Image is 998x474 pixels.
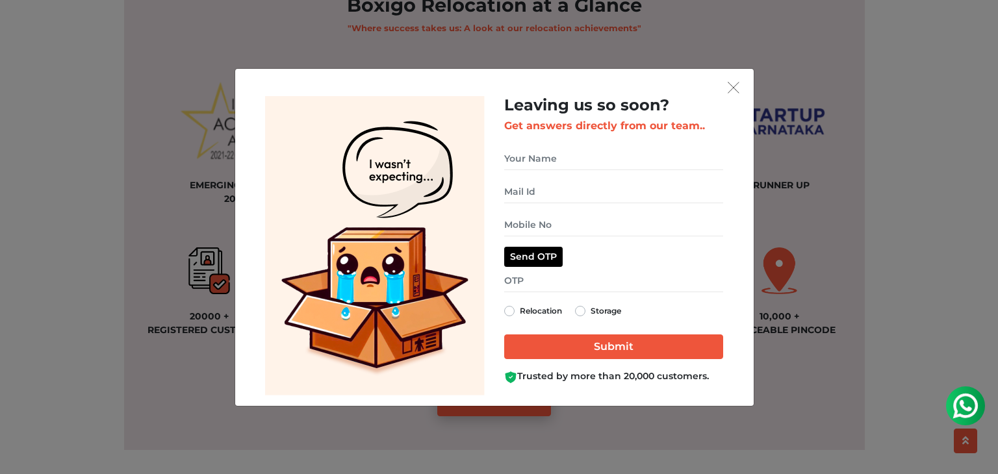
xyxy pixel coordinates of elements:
h2: Leaving us so soon? [504,96,723,115]
img: exit [728,82,739,94]
input: Submit [504,334,723,359]
h3: Get answers directly from our team.. [504,119,723,132]
button: Send OTP [504,247,563,267]
label: Relocation [520,303,562,319]
input: Mail Id [504,181,723,203]
input: Your Name [504,147,723,170]
img: whatsapp-icon.svg [13,13,39,39]
input: Mobile No [504,214,723,236]
img: Lead Welcome Image [265,96,485,395]
input: OTP [504,269,723,292]
label: Storage [591,303,621,319]
div: Trusted by more than 20,000 customers. [504,369,723,383]
img: Boxigo Customer Shield [504,371,517,384]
